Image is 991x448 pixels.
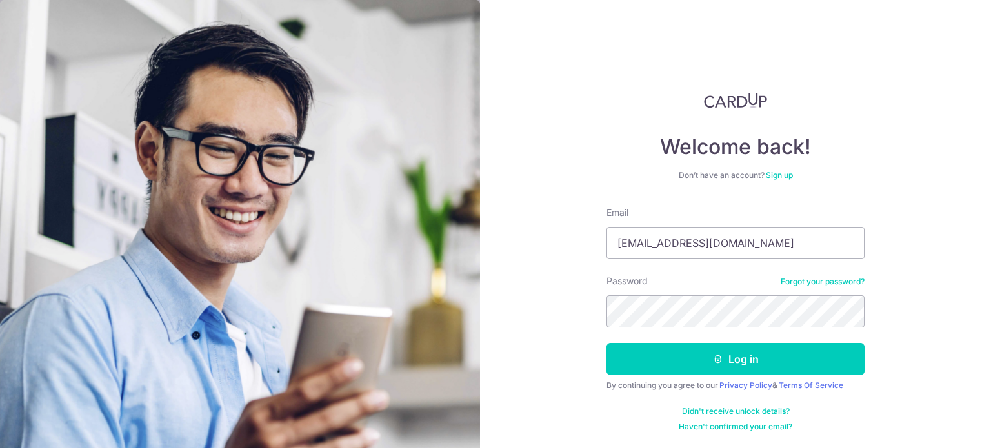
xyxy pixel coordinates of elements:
a: Forgot your password? [781,277,865,287]
a: Privacy Policy [719,380,772,390]
h4: Welcome back! [606,134,865,160]
input: Enter your Email [606,227,865,259]
label: Email [606,206,628,219]
div: Don’t have an account? [606,170,865,180]
div: By continuing you agree to our & [606,380,865,391]
img: CardUp Logo [704,93,767,108]
label: Password [606,275,648,287]
button: Log in [606,343,865,375]
a: Sign up [766,170,793,180]
a: Didn't receive unlock details? [682,406,790,416]
a: Haven't confirmed your email? [679,422,792,432]
a: Terms Of Service [779,380,843,390]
